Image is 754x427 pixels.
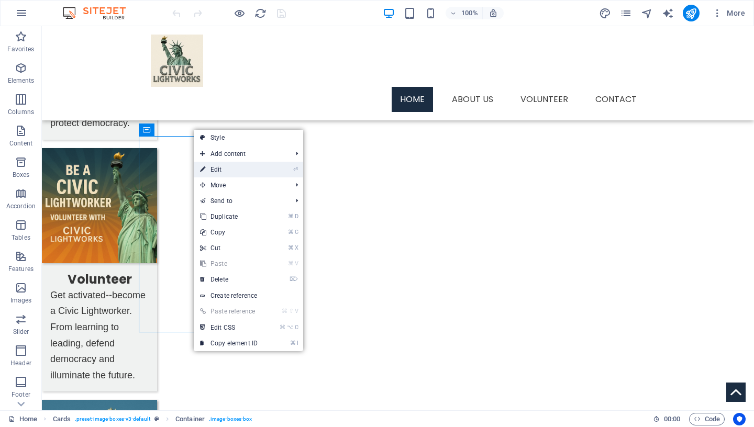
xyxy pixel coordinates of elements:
p: Elements [8,76,35,85]
i: ⌘ [280,324,285,331]
span: Add content [194,146,287,162]
span: Click to select. Double-click to edit [175,413,205,425]
nav: breadcrumb [53,413,252,425]
button: More [708,5,749,21]
span: . preset-image-boxes-v3-default [75,413,150,425]
p: Columns [8,108,34,116]
a: ⏎Edit [194,162,264,177]
span: . image-boxes-box [209,413,252,425]
i: Pages (Ctrl+Alt+S) [620,7,632,19]
a: ⌘DDuplicate [194,209,264,224]
span: : [671,415,673,423]
p: Boxes [13,171,30,179]
span: Code [694,413,720,425]
i: ⌘ [282,308,287,314]
button: design [599,7,612,19]
i: Publish [685,7,697,19]
i: ⌘ [288,260,294,267]
a: ⌘⌥CEdit CSS [194,320,264,335]
a: Style [194,130,303,145]
button: Code [689,413,725,425]
button: Usercentrics [733,413,746,425]
a: Click to cancel selection. Double-click to open Pages [8,413,37,425]
a: ⌘⇧VPaste reference [194,304,264,319]
i: C [295,229,298,235]
i: ⇧ [289,308,294,314]
span: More [712,8,745,18]
i: D [295,213,298,220]
i: ⌘ [288,244,294,251]
h6: 100% [461,7,478,19]
p: Features [8,265,34,273]
i: AI Writer [662,7,674,19]
a: Send to [194,193,287,209]
button: reload [254,7,267,19]
button: 100% [446,7,483,19]
p: Favorites [7,45,34,53]
a: ⌘XCut [194,240,264,256]
a: ⌘VPaste [194,256,264,272]
p: Slider [13,328,29,336]
span: Move [194,177,287,193]
i: V [295,260,298,267]
i: ⌦ [290,276,298,283]
i: X [295,244,298,251]
i: ⌘ [288,213,294,220]
img: Editor Logo [60,7,139,19]
i: ⏎ [293,166,298,173]
i: ⌘ [288,229,294,235]
span: Click to select. Double-click to edit [53,413,71,425]
a: ⌘CCopy [194,224,264,240]
p: Content [9,139,32,148]
button: Click here to leave preview mode and continue editing [233,7,246,19]
button: text_generator [662,7,674,19]
i: I [297,340,298,346]
i: ⌥ [287,324,294,331]
h6: Session time [653,413,681,425]
p: Images [10,296,32,305]
i: ⌘ [290,340,296,346]
i: C [295,324,298,331]
p: Tables [12,233,30,242]
i: V [295,308,298,314]
i: Design (Ctrl+Alt+Y) [599,7,611,19]
button: navigator [641,7,653,19]
a: Create reference [194,288,303,304]
i: Reload page [254,7,267,19]
span: 00 00 [664,413,680,425]
p: Accordion [6,202,36,210]
i: This element is a customizable preset [154,416,159,422]
a: ⌘ICopy element ID [194,335,264,351]
i: Navigator [641,7,653,19]
i: On resize automatically adjust zoom level to fit chosen device. [489,8,498,18]
button: pages [620,7,633,19]
p: Header [10,359,31,367]
button: publish [683,5,700,21]
p: Footer [12,390,30,399]
a: ⌦Delete [194,272,264,287]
